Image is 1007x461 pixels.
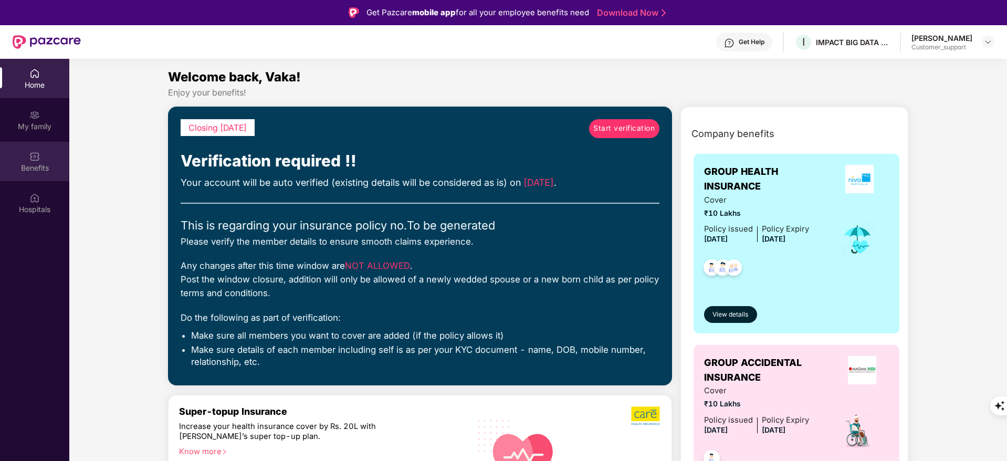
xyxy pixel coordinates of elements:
[29,193,40,203] img: svg+xml;base64,PHN2ZyBpZD0iSG9zcGl0YWxzIiB4bWxucz0iaHR0cDovL3d3dy53My5vcmcvMjAwMC9zdmciIHdpZHRoPS...
[704,399,809,410] span: ₹10 Lakhs
[181,259,659,300] div: Any changes after this time window are . Post the window closure, addition will only be allowed o...
[345,260,410,271] span: NOT ALLOWED
[762,235,785,243] span: [DATE]
[179,447,454,454] div: Know more
[816,37,889,47] div: IMPACT BIG DATA ANALYSIS PRIVATE LIMITED
[911,43,972,51] div: Customer_support
[724,38,735,48] img: svg+xml;base64,PHN2ZyBpZD0iSGVscC0zMngzMiIgeG1sbnM9Imh0dHA6Ly93d3cudzMub3JnLzIwMDAvc3ZnIiB3aWR0aD...
[181,235,659,248] div: Please verify the member details to ensure smooth claims experience.
[179,406,460,417] div: Super-topup Insurance
[841,222,875,257] img: icon
[349,7,359,18] img: Logo
[523,177,554,188] span: [DATE]
[222,449,227,455] span: right
[704,414,753,426] div: Policy issued
[181,149,659,173] div: Verification required !!
[181,216,659,234] div: This is regarding your insurance policy no. To be generated
[191,330,659,341] li: Make sure all members you want to cover are added (if the policy allows it)
[699,256,725,282] img: svg+xml;base64,PHN2ZyB4bWxucz0iaHR0cDovL3d3dy53My5vcmcvMjAwMC9zdmciIHdpZHRoPSI0OC45NDMiIGhlaWdodD...
[181,311,659,324] div: Do the following as part of verification:
[593,123,655,134] span: Start verification
[911,33,972,43] div: [PERSON_NAME]
[589,119,659,138] a: Start verification
[631,406,661,426] img: b5dec4f62d2307b9de63beb79f102df3.png
[29,110,40,120] img: svg+xml;base64,PHN2ZyB3aWR0aD0iMjAiIGhlaWdodD0iMjAiIHZpZXdCb3g9IjAgMCAyMCAyMCIgZmlsbD0ibm9uZSIgeG...
[168,69,301,85] span: Welcome back, Vaka!
[802,36,805,48] span: I
[739,38,764,46] div: Get Help
[704,355,835,385] span: GROUP ACCIDENTAL INSURANCE
[762,223,809,235] div: Policy Expiry
[597,7,663,18] a: Download Now
[840,412,876,449] img: icon
[662,7,666,18] img: Stroke
[704,164,830,194] span: GROUP HEALTH INSURANCE
[712,310,748,320] span: View details
[848,356,876,384] img: insurerLogo
[704,208,809,219] span: ₹10 Lakhs
[704,426,728,434] span: [DATE]
[29,68,40,79] img: svg+xml;base64,PHN2ZyBpZD0iSG9tZSIgeG1sbnM9Imh0dHA6Ly93d3cudzMub3JnLzIwMDAvc3ZnIiB3aWR0aD0iMjAiIG...
[704,194,809,206] span: Cover
[704,235,728,243] span: [DATE]
[710,256,736,282] img: svg+xml;base64,PHN2ZyB4bWxucz0iaHR0cDovL3d3dy53My5vcmcvMjAwMC9zdmciIHdpZHRoPSI0OC45NDMiIGhlaWdodD...
[191,344,659,368] li: Make sure details of each member including self is as per your KYC document - name, DOB, mobile n...
[366,6,589,19] div: Get Pazcare for all your employee benefits need
[181,175,659,190] div: Your account will be auto verified (existing details will be considered as is) on .
[412,7,456,17] strong: mobile app
[691,127,774,141] span: Company benefits
[13,35,81,49] img: New Pazcare Logo
[721,256,747,282] img: svg+xml;base64,PHN2ZyB4bWxucz0iaHR0cDovL3d3dy53My5vcmcvMjAwMC9zdmciIHdpZHRoPSI0OC45NDMiIGhlaWdodD...
[984,38,992,46] img: svg+xml;base64,PHN2ZyBpZD0iRHJvcGRvd24tMzJ4MzIiIHhtbG5zPSJodHRwOi8vd3d3LnczLm9yZy8yMDAwL3N2ZyIgd2...
[704,306,757,323] button: View details
[188,123,247,133] span: Closing [DATE]
[704,223,753,235] div: Policy issued
[168,87,909,98] div: Enjoy your benefits!
[762,414,809,426] div: Policy Expiry
[179,422,415,442] div: Increase your health insurance cover by Rs. 20L with [PERSON_NAME]’s super top-up plan.
[704,385,809,397] span: Cover
[29,151,40,162] img: svg+xml;base64,PHN2ZyBpZD0iQmVuZWZpdHMiIHhtbG5zPSJodHRwOi8vd3d3LnczLm9yZy8yMDAwL3N2ZyIgd2lkdGg9Ij...
[845,165,874,193] img: insurerLogo
[762,426,785,434] span: [DATE]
